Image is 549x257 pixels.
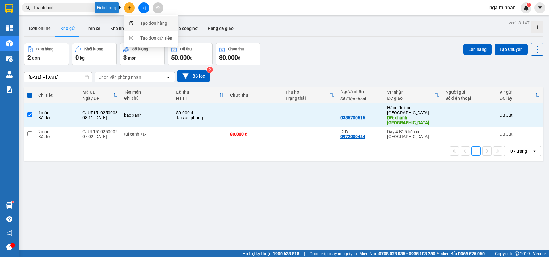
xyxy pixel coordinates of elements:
[6,40,13,47] img: warehouse-icon
[82,134,118,139] div: 07:02 [DATE]
[500,90,535,95] div: VP gửi
[124,90,170,95] div: Tên món
[177,70,210,82] button: Bộ lọc
[171,54,190,61] span: 50.000
[440,250,485,257] span: Miền Bắc
[176,115,224,120] div: Tại văn phòng
[500,113,540,118] div: Cư Jút
[38,110,76,115] div: 1 món
[12,201,14,203] sup: 1
[230,132,279,137] div: 80.000 đ
[6,230,12,236] span: notification
[124,96,170,101] div: Ghi chú
[123,54,127,61] span: 3
[140,20,167,27] div: Tạo đơn hàng
[180,47,192,51] div: Đã thu
[6,244,12,250] span: message
[36,47,53,51] div: Đơn hàng
[176,90,219,95] div: Đã thu
[340,96,381,101] div: Số điện thoại
[496,87,543,103] th: Toggle SortBy
[99,74,141,80] div: Chọn văn phòng nhận
[168,43,213,65] button: Đã thu50.000đ
[79,87,121,103] th: Toggle SortBy
[56,21,81,36] button: Kho gửi
[384,87,442,103] th: Toggle SortBy
[138,2,149,13] button: file-add
[32,56,40,61] span: đơn
[124,132,170,137] div: túi xanh +tx
[173,87,227,103] th: Toggle SortBy
[537,5,543,11] span: caret-down
[141,6,146,10] span: file-add
[500,96,535,101] div: ĐC lấy
[437,252,439,255] span: ⚪️
[72,43,117,65] button: Khối lượng0kg
[532,149,537,154] svg: open
[156,6,160,10] span: aim
[495,44,528,55] button: Tạo Chuyến
[176,96,219,101] div: HTTT
[84,47,103,51] div: Khối lượng
[340,110,381,115] div: .
[38,93,76,98] div: Chi tiết
[523,5,529,11] img: icon-new-feature
[6,202,13,209] img: warehouse-icon
[387,129,439,139] div: Dãy 4-B15 bến xe [GEOGRAPHIC_DATA]
[387,105,439,115] div: Hàng đường [GEOGRAPHIC_DATA]
[6,216,12,222] span: question-circle
[230,93,279,98] div: Chưa thu
[219,54,238,61] span: 80.000
[527,3,531,7] sup: 1
[387,90,434,95] div: VP nhận
[484,4,521,11] span: nga.minhan
[132,47,148,51] div: Số lượng
[153,2,163,13] button: aim
[81,21,105,36] button: Trên xe
[120,43,165,65] button: Số lượng3món
[508,148,527,154] div: 10 / trang
[166,75,171,80] svg: open
[190,56,192,61] span: đ
[379,251,435,256] strong: 0708 023 035 - 0935 103 250
[82,115,118,120] div: 08:11 [DATE]
[38,115,76,120] div: Bất kỳ
[471,146,481,156] button: 1
[500,132,540,137] div: Cư Jút
[38,129,76,134] div: 2 món
[6,25,13,31] img: dashboard-icon
[387,115,439,125] div: DĐ: chánh phú hòa
[203,21,239,36] button: Hàng đã giao
[34,4,107,11] input: Tìm tên, số ĐT hoặc mã đơn
[285,96,329,101] div: Trạng thái
[534,2,545,13] button: caret-down
[140,35,172,41] div: Tạo đơn gửi tiền
[515,251,519,256] span: copyright
[458,251,485,256] strong: 0369 525 060
[340,89,381,94] div: Người nhận
[24,21,56,36] button: Đơn online
[124,2,135,13] button: plus
[176,110,224,115] div: 50.000 đ
[82,129,118,134] div: CJUT1510250002
[128,56,137,61] span: món
[6,86,13,93] img: solution-icon
[127,6,132,10] span: plus
[340,134,365,139] div: 0972000484
[5,4,13,13] img: logo-vxr
[359,250,435,257] span: Miền Nam
[446,90,493,95] div: Người gửi
[124,113,170,118] div: bao xanh
[26,6,30,10] span: search
[105,21,134,36] button: Kho nhận
[216,43,260,65] button: Chưa thu80.000đ
[387,96,434,101] div: ĐC giao
[340,115,365,120] div: 0385700516
[38,134,76,139] div: Bất kỳ
[24,72,92,82] input: Select a date range.
[340,129,381,134] div: DUY
[489,250,490,257] span: |
[82,110,118,115] div: CJUT1510250003
[207,67,213,73] sup: 2
[95,2,119,13] div: Đơn hàng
